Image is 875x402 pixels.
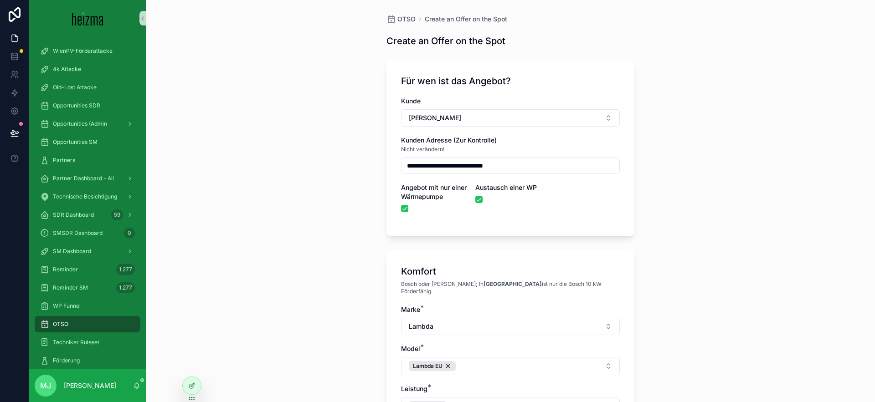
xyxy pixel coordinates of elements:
a: Reminder SM1.277 [35,280,140,296]
a: WienPV-Förderattacke [35,43,140,59]
a: SDR Dashboard59 [35,207,140,223]
a: Reminder1.277 [35,261,140,278]
a: Create an Offer on the Spot [425,15,507,24]
span: Opportunities SM [53,138,98,146]
button: Unselect 50 [409,361,456,371]
button: Select Button [401,318,620,335]
span: Kunden Adresse (Zur Kontrolle) [401,136,497,144]
span: Techniker Ruleset [53,339,99,346]
h1: Für wen ist das Angebot? [401,75,511,87]
a: Förderung [35,352,140,369]
span: WienPV-Förderattacke [53,47,113,55]
a: Opportunities SDR [35,97,140,114]
span: Austausch einer WP [475,183,537,191]
span: Nicht verändern! [401,146,444,153]
a: SM Dashboard [35,243,140,260]
a: 4k Attacke [35,61,140,77]
span: Opportunities SDR [53,102,100,109]
a: WP Funnel [35,298,140,314]
span: OTSO [53,321,68,328]
a: Partners [35,152,140,168]
a: OTSO [35,316,140,332]
span: WP Funnel [53,302,81,310]
a: Technische Besichtigung [35,188,140,205]
span: Technische Besichtigung [53,193,117,200]
span: OTSO [397,15,416,24]
span: Kunde [401,97,421,105]
h1: Create an Offer on the Spot [386,35,505,47]
a: Techniker Ruleset [35,334,140,351]
img: App logo [72,11,103,25]
span: Förderung [53,357,80,364]
span: 4k Attacke [53,66,81,73]
span: Old-Lost Attacke [53,84,97,91]
span: Marke [401,305,420,313]
h1: Komfort [401,265,436,278]
span: Partners [53,157,75,164]
p: [PERSON_NAME] [64,381,116,390]
span: Bosch oder [PERSON_NAME]; In ist nur die Bosch 10 kW Förderfähig [401,280,620,295]
span: SM Dashboard [53,248,91,255]
span: Leistung [401,385,427,392]
span: Partner Dashboard - All [53,175,114,182]
span: Lambda [409,322,433,331]
div: 0 [124,228,135,239]
span: MJ [40,380,51,391]
a: Opportunities SM [35,134,140,150]
strong: [GEOGRAPHIC_DATA] [484,280,542,287]
span: Opportunities (Admin [53,120,107,127]
div: 59 [111,209,123,220]
a: Opportunities (Admin [35,116,140,132]
span: Model [401,345,420,352]
a: Partner Dashboard - All [35,170,140,187]
div: 1.277 [116,282,135,293]
div: scrollable content [29,36,146,369]
span: SMSDR Dashboard [53,229,103,237]
span: SDR Dashboard [53,211,94,219]
a: SMSDR Dashboard0 [35,225,140,241]
a: Old-Lost Attacke [35,79,140,96]
span: Lambda EU [413,362,443,370]
a: OTSO [386,15,416,24]
span: [PERSON_NAME] [409,113,461,122]
button: Select Button [401,109,620,127]
span: Reminder SM [53,284,88,291]
span: Angebot mit nur einer Wärmepumpe [401,183,467,200]
div: 1.277 [116,264,135,275]
button: Select Button [401,357,620,375]
span: Reminder [53,266,78,273]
